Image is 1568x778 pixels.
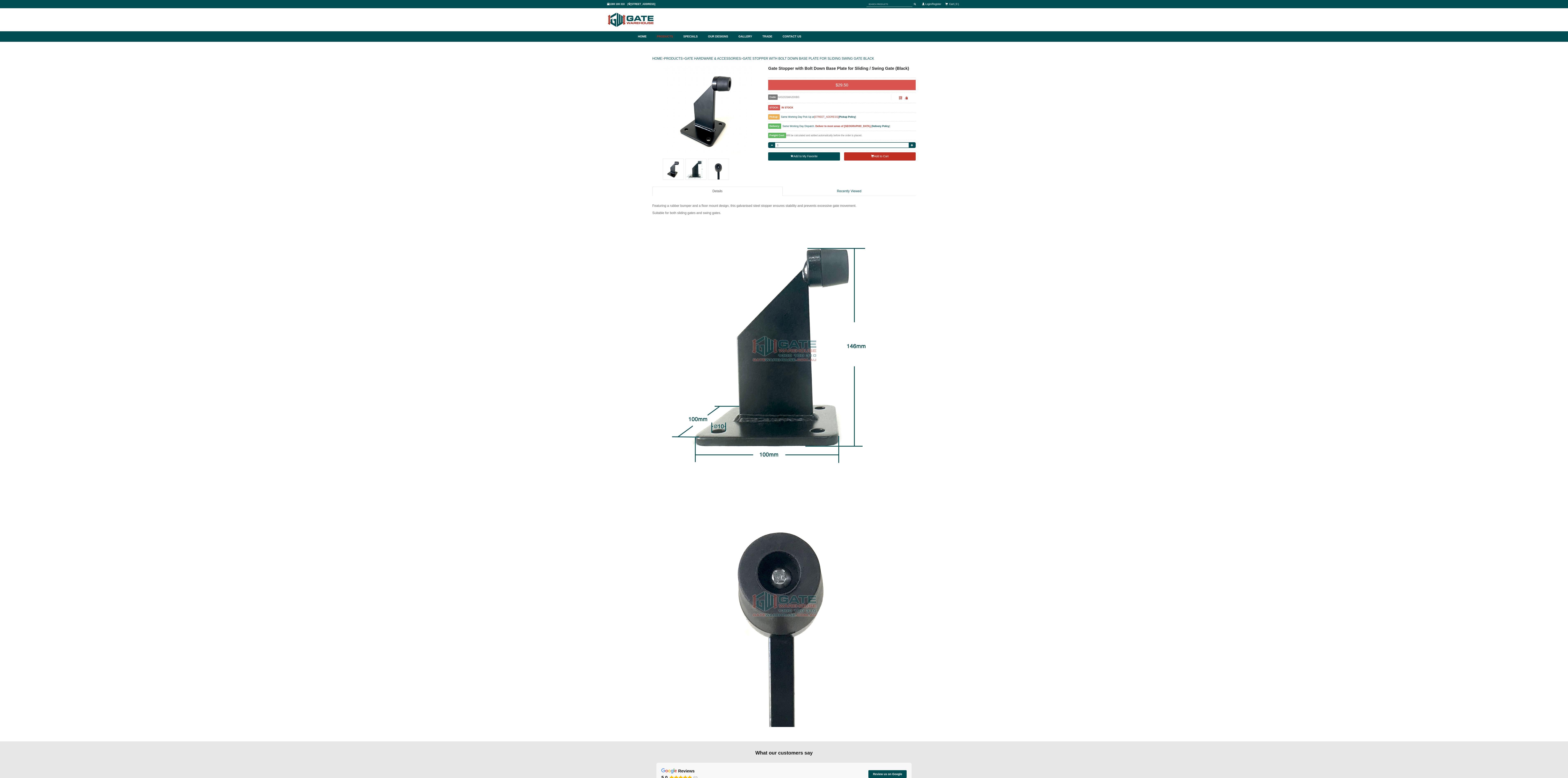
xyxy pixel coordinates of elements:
img: gate stopper with bolt down base for sliding swing gate black - 3 - Gate Warehouse [661,225,907,472]
a: Login/Register [925,3,941,6]
span: Review us on Google [873,772,902,776]
span: Click to copy the URL [905,97,908,100]
input: SEARCH PRODUCTS [867,2,912,7]
a: [STREET_ADDRESS] [814,115,839,118]
a: GATE STOPPER WITH BOLT DOWN BASE PLATE FOR SLIDING SWING GATE BLACK [743,57,874,60]
div: Suitable for both sliding gates and swing gates. [652,209,916,217]
img: Gate Stopper with Bolt Down Base Plate for Sliding / Swing Gate (Black) [686,159,706,179]
span: Delivery: [768,123,781,129]
a: Home [638,31,655,42]
div: What our customers say [656,750,912,756]
img: Gate Stopper with Bolt Down Base Plate for Sliding / Swing Gate (Black) [708,159,729,179]
a: Gate Stopper with Bolt Down Base Plate for Sliding / Swing Gate (Black) - - Gate Warehouse [653,65,762,156]
span: Same Working Day Pick Up at [ ] [781,115,856,118]
img: gate stopper with bolt down base for sliding swing gate black - 2 - Gate Warehouse [661,480,907,727]
span: STOCK: [768,105,780,110]
div: > > > [652,52,916,65]
b: IN STOCK [782,106,793,109]
a: Add to My Favorite [768,152,840,161]
img: Gate Stopper with Bolt Down Base Plate for Sliding / Swing Gate (Black) [663,159,684,179]
b: Deliver to most areas of [GEOGRAPHIC_DATA]. [815,125,871,128]
div: reviews [678,768,695,774]
a: Our Designs [706,31,736,42]
span: Cart ( 0 ) [949,3,959,6]
span: Freight Cost: [768,133,786,138]
h1: Gate Stopper with Bolt Down Base Plate for Sliding / Swing Gate (Black) [768,65,916,71]
span: Code: [768,94,778,100]
a: PRODUCTS [664,57,683,60]
a: Specials [681,31,706,42]
a: HOME [652,57,662,60]
a: Gallery [736,31,760,42]
a: GATE HARDWARE & ACCESSORIES [684,57,741,60]
button: Review us on Google [868,770,907,778]
a: Trade [760,31,781,42]
div: HAS2GSMA20XBG [768,94,891,100]
a: Click to enlarge and scan to share. [899,97,902,100]
a: Delivery Policy [872,125,889,128]
a: Details [652,187,783,196]
iframe: LiveChat chat widget [1486,668,1568,764]
a: Contact Us [781,31,801,42]
button: Add to Cart [844,152,916,161]
div: $ [768,80,916,90]
a: Products [655,31,681,42]
img: Gate Stopper with Bolt Down Base Plate for Sliding / Swing Gate (Black) - - Gate Warehouse [662,65,753,156]
span: 1300 100 310 | [STREET_ADDRESS] [607,3,655,6]
a: Recently Viewed [783,187,916,196]
span: Pickup: [768,114,779,120]
div: [ ] [768,124,916,131]
div: Featuring a rubber bumper and a floor mount design, this galvanised steel stopper ensures stabili... [652,202,916,209]
span: Same Working Day Dispatch. [783,125,815,128]
span: 29.50 [838,83,848,87]
div: Will be calculated and added automatically before the order is placed. [768,133,916,140]
a: Pickup Policy [839,115,855,118]
img: Gate Warehouse [607,10,655,29]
